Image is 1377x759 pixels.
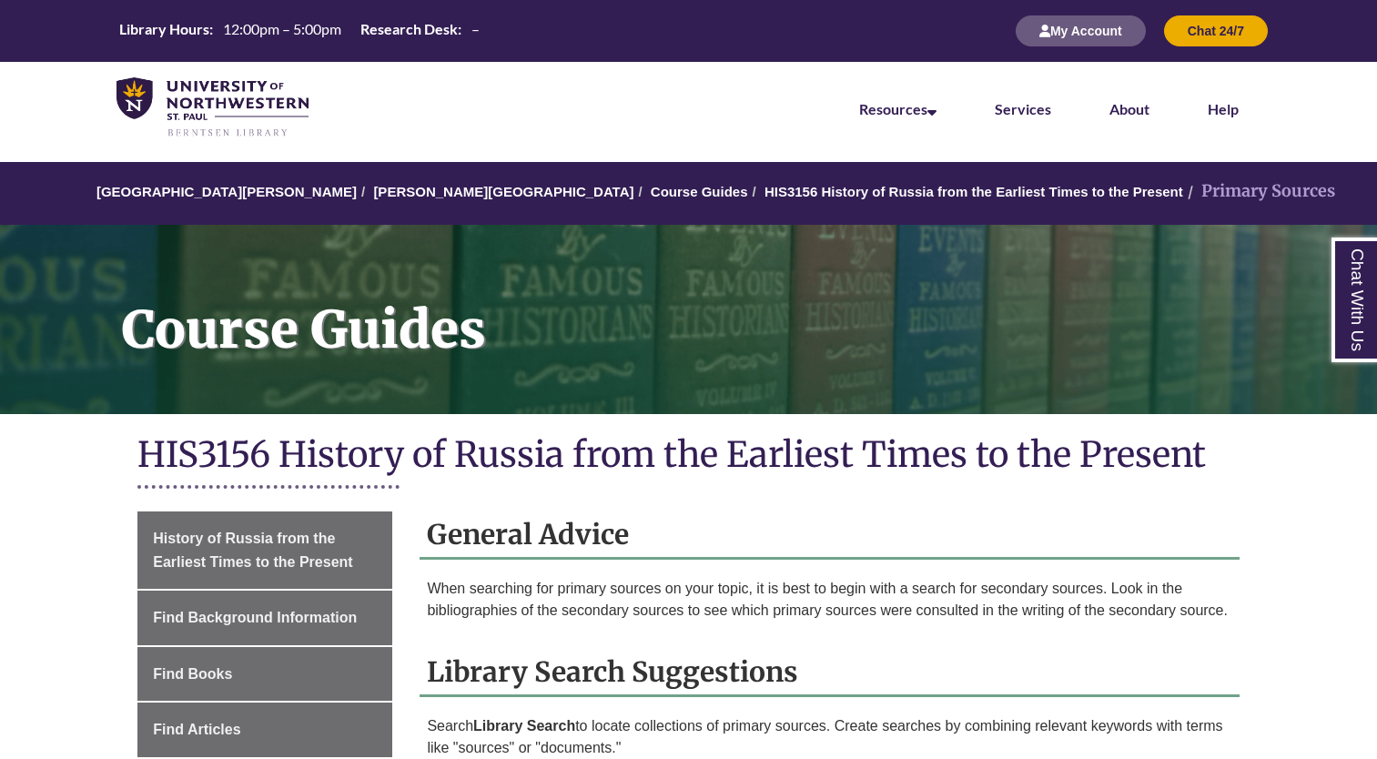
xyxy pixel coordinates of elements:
p: Search to locate collections of primary sources. Create searches by combining relevant keywords w... [427,715,1231,759]
th: Library Hours: [112,19,216,39]
a: [GEOGRAPHIC_DATA][PERSON_NAME] [96,184,357,199]
img: UNWSP Library Logo [116,77,309,138]
h2: Library Search Suggestions [420,649,1239,697]
span: Find Articles [153,722,240,737]
a: [PERSON_NAME][GEOGRAPHIC_DATA] [373,184,633,199]
a: Hours Today [112,19,487,44]
span: Find Books [153,666,232,682]
h2: General Advice [420,511,1239,560]
span: 12:00pm – 5:00pm [223,20,341,37]
th: Research Desk: [353,19,464,39]
a: Chat 24/7 [1164,23,1268,38]
table: Hours Today [112,19,487,42]
button: My Account [1016,15,1146,46]
p: When searching for primary sources on your topic, it is best to begin with a search for secondary... [427,578,1231,622]
button: Chat 24/7 [1164,15,1268,46]
a: HIS3156 History of Russia from the Earliest Times to the Present [764,184,1183,199]
span: History of Russia from the Earliest Times to the Present [153,531,352,570]
a: Services [995,100,1051,117]
h1: Course Guides [102,225,1377,390]
a: About [1109,100,1149,117]
span: Find Background Information [153,610,357,625]
a: Find Articles [137,703,392,757]
a: Resources [859,100,937,117]
a: Course Guides [651,184,748,199]
a: Find Background Information [137,591,392,645]
a: My Account [1016,23,1146,38]
a: History of Russia from the Earliest Times to the Present [137,511,392,589]
strong: Library Search [473,718,575,734]
h1: HIS3156 History of Russia from the Earliest Times to the Present [137,432,1239,481]
span: – [471,20,480,37]
a: Help [1208,100,1239,117]
li: Primary Sources [1183,178,1335,205]
a: Find Books [137,647,392,702]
